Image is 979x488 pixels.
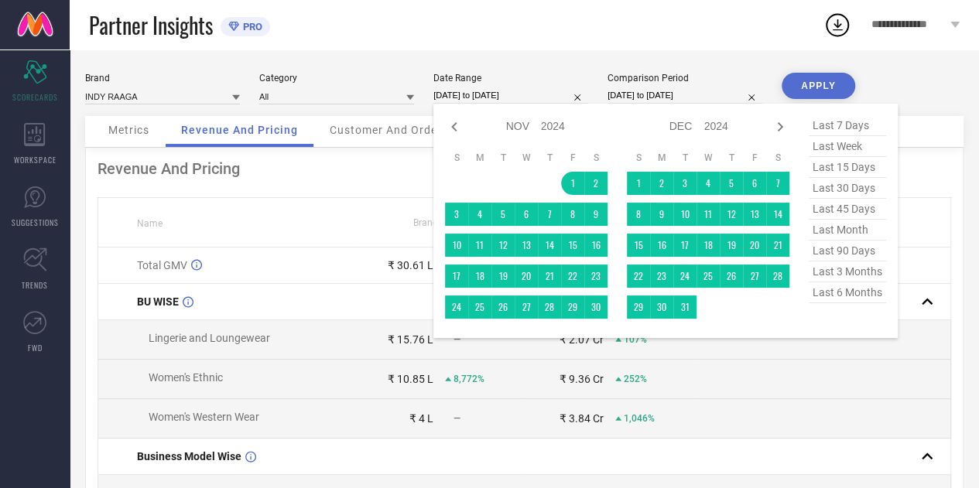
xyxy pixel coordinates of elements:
span: Women's Western Wear [149,411,259,423]
td: Wed Dec 11 2024 [697,203,720,226]
td: Wed Dec 18 2024 [697,234,720,257]
div: Previous month [445,118,464,136]
td: Sun Nov 10 2024 [445,234,468,257]
td: Fri Nov 08 2024 [561,203,584,226]
span: Total GMV [137,259,187,271]
th: Thursday [720,152,743,164]
td: Sun Nov 03 2024 [445,203,468,226]
td: Tue Dec 24 2024 [673,264,697,288]
span: PRO [239,21,262,32]
span: Business Model Wise [137,450,241,462]
td: Sat Dec 28 2024 [766,264,789,288]
span: TRENDS [22,279,48,291]
th: Tuesday [673,152,697,164]
div: Brand [85,73,240,84]
td: Mon Dec 23 2024 [650,264,673,288]
span: Name [137,218,163,229]
th: Saturday [584,152,608,164]
span: last 30 days [809,178,886,199]
td: Sun Dec 29 2024 [627,295,650,319]
td: Wed Nov 13 2024 [515,234,538,257]
div: ₹ 30.61 L [388,259,433,271]
td: Wed Dec 04 2024 [697,172,720,195]
div: Category [259,73,414,84]
span: last 15 days [809,157,886,178]
td: Mon Nov 11 2024 [468,234,491,257]
div: Comparison Period [608,73,762,84]
td: Sun Dec 15 2024 [627,234,650,257]
span: last 45 days [809,199,886,220]
td: Tue Nov 05 2024 [491,203,515,226]
td: Sat Dec 14 2024 [766,203,789,226]
span: 252% [624,374,647,384]
td: Fri Dec 20 2024 [743,234,766,257]
td: Fri Nov 22 2024 [561,264,584,288]
td: Sat Nov 23 2024 [584,264,608,288]
input: Select comparison period [608,87,762,104]
td: Sat Nov 16 2024 [584,234,608,257]
td: Sun Nov 24 2024 [445,295,468,319]
td: Mon Nov 25 2024 [468,295,491,319]
span: SUGGESTIONS [12,217,59,228]
span: Women's Ethnic [149,371,223,384]
span: last 6 months [809,282,886,303]
span: last week [809,136,886,157]
span: Partner Insights [89,9,213,41]
td: Sun Dec 08 2024 [627,203,650,226]
td: Sat Nov 09 2024 [584,203,608,226]
td: Tue Dec 31 2024 [673,295,697,319]
th: Monday [468,152,491,164]
td: Fri Dec 13 2024 [743,203,766,226]
th: Friday [743,152,766,164]
td: Fri Nov 29 2024 [561,295,584,319]
td: Sun Nov 17 2024 [445,264,468,288]
th: Monday [650,152,673,164]
td: Thu Dec 12 2024 [720,203,743,226]
span: FWD [28,342,43,353]
div: Revenue And Pricing [98,159,951,178]
td: Sat Dec 07 2024 [766,172,789,195]
button: APPLY [782,73,855,99]
td: Wed Dec 25 2024 [697,264,720,288]
td: Wed Nov 27 2024 [515,295,538,319]
td: Mon Nov 18 2024 [468,264,491,288]
th: Saturday [766,152,789,164]
div: ₹ 15.76 L [388,333,433,346]
span: WORKSPACE [14,154,56,166]
span: last 3 months [809,261,886,282]
td: Thu Nov 07 2024 [538,203,561,226]
td: Thu Nov 28 2024 [538,295,561,319]
td: Thu Dec 26 2024 [720,264,743,288]
td: Sat Nov 30 2024 [584,295,608,319]
td: Sat Nov 02 2024 [584,172,608,195]
div: Next month [771,118,789,136]
th: Friday [561,152,584,164]
input: Select date range [433,87,588,104]
span: Lingerie and Loungewear [149,332,270,344]
td: Mon Dec 09 2024 [650,203,673,226]
td: Thu Nov 21 2024 [538,264,561,288]
div: Open download list [823,11,851,39]
div: Date Range [433,73,588,84]
span: last 7 days [809,115,886,136]
th: Wednesday [515,152,538,164]
td: Tue Nov 12 2024 [491,234,515,257]
td: Wed Nov 06 2024 [515,203,538,226]
td: Wed Nov 20 2024 [515,264,538,288]
span: 8,772% [454,374,484,384]
div: ₹ 2.07 Cr [560,333,604,346]
th: Thursday [538,152,561,164]
td: Thu Dec 19 2024 [720,234,743,257]
td: Tue Nov 19 2024 [491,264,515,288]
td: Tue Dec 03 2024 [673,172,697,195]
span: Customer And Orders [330,124,448,136]
th: Wednesday [697,152,720,164]
span: last month [809,220,886,241]
span: — [454,413,460,424]
td: Fri Dec 06 2024 [743,172,766,195]
td: Sun Dec 01 2024 [627,172,650,195]
th: Sunday [627,152,650,164]
td: Sat Dec 21 2024 [766,234,789,257]
td: Tue Nov 26 2024 [491,295,515,319]
td: Mon Dec 02 2024 [650,172,673,195]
